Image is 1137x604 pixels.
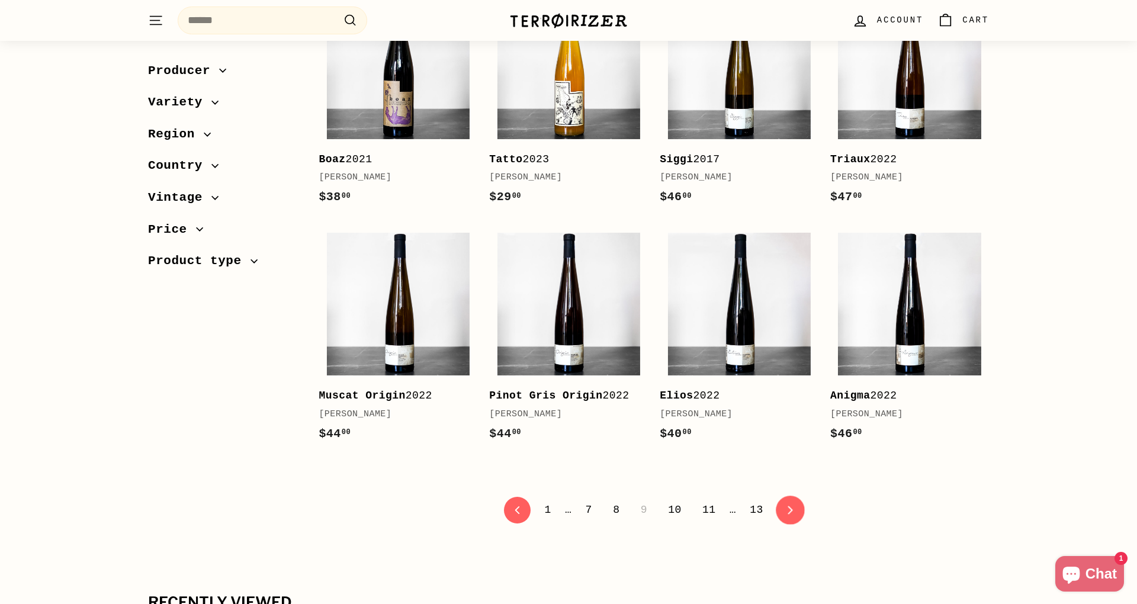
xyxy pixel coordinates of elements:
[660,190,692,204] span: $46
[660,153,693,165] b: Siggi
[830,151,977,168] div: 2022
[148,58,300,90] button: Producer
[148,185,300,217] button: Vintage
[565,505,571,515] span: …
[634,500,654,520] span: 9
[148,217,300,249] button: Price
[845,3,930,38] a: Account
[319,171,465,185] div: [PERSON_NAME]
[342,192,351,200] sup: 00
[148,61,219,81] span: Producer
[319,387,465,404] div: 2022
[1052,556,1128,595] inbox-online-store-chat: Shopify online store chat
[319,407,465,422] div: [PERSON_NAME]
[538,500,558,520] a: 1
[342,428,351,436] sup: 00
[877,14,923,27] span: Account
[489,190,521,204] span: $29
[148,90,300,122] button: Variety
[660,151,807,168] div: 2017
[319,427,351,441] span: $44
[830,171,977,185] div: [PERSON_NAME]
[489,407,636,422] div: [PERSON_NAME]
[489,387,636,404] div: 2022
[661,500,689,520] a: 10
[962,14,989,27] span: Cart
[148,249,300,281] button: Product type
[743,500,770,520] a: 13
[830,390,871,401] b: Anigma
[489,153,522,165] b: Tatto
[660,224,818,455] a: Elios2022[PERSON_NAME]
[319,190,351,204] span: $38
[830,427,862,441] span: $46
[830,153,871,165] b: Triaux
[489,224,648,455] a: Pinot Gris Origin2022[PERSON_NAME]
[660,407,807,422] div: [PERSON_NAME]
[148,220,196,240] span: Price
[579,500,599,520] a: 7
[319,151,465,168] div: 2021
[512,428,521,436] sup: 00
[830,407,977,422] div: [PERSON_NAME]
[930,3,996,38] a: Cart
[853,428,862,436] sup: 00
[853,192,862,200] sup: 00
[660,427,692,441] span: $40
[319,390,405,401] b: Muscat Origin
[830,224,989,455] a: Anigma2022[PERSON_NAME]
[683,192,692,200] sup: 00
[660,171,807,185] div: [PERSON_NAME]
[148,124,204,144] span: Region
[148,153,300,185] button: Country
[489,171,636,185] div: [PERSON_NAME]
[489,151,636,168] div: 2023
[830,190,862,204] span: $47
[319,153,345,165] b: Boaz
[489,427,521,441] span: $44
[683,428,692,436] sup: 00
[148,156,211,176] span: Country
[660,387,807,404] div: 2022
[148,121,300,153] button: Region
[148,188,211,208] span: Vintage
[695,500,723,520] a: 11
[730,505,736,515] span: …
[830,387,977,404] div: 2022
[660,390,693,401] b: Elios
[512,192,521,200] sup: 00
[319,224,477,455] a: Muscat Origin2022[PERSON_NAME]
[148,252,250,272] span: Product type
[148,93,211,113] span: Variety
[489,390,602,401] b: Pinot Gris Origin
[606,500,627,520] a: 8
